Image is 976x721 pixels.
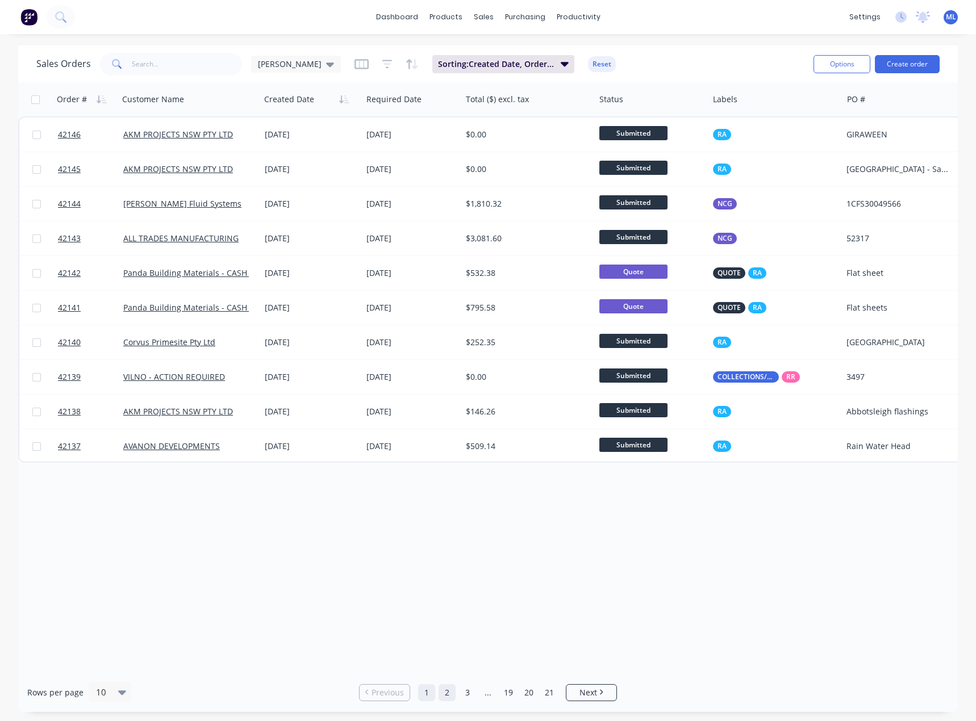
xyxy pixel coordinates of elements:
div: GIRAWEEN [846,129,955,140]
div: Labels [713,94,737,105]
div: Flat sheet [846,267,955,279]
div: $509.14 [466,441,584,452]
a: AKM PROJECTS NSW PTY LTD [123,406,233,417]
span: RA [718,337,727,348]
button: Create order [875,55,940,73]
a: Previous page [360,687,410,698]
span: 42138 [58,406,81,417]
span: COLLECTIONS/RETURNS [718,371,774,383]
div: 52317 [846,233,955,244]
button: QUOTERA [713,302,766,313]
div: [DATE] [366,441,457,452]
div: [DATE] [366,371,457,383]
button: RA [713,337,731,348]
div: [DATE] [366,302,457,313]
button: NCG [713,198,737,209]
div: Customer Name [122,94,184,105]
div: Status [599,94,623,105]
span: Previous [372,687,404,698]
div: [DATE] [265,198,357,209]
div: [DATE] [265,267,357,279]
a: Page 19 [500,684,517,701]
div: $795.58 [466,302,584,313]
a: 42142 [58,256,123,290]
div: [DATE] [265,164,357,175]
span: 42137 [58,441,81,452]
a: 42140 [58,325,123,359]
a: AKM PROJECTS NSW PTY LTD [123,164,233,174]
a: 42141 [58,291,123,325]
button: RA [713,406,731,417]
div: Abbotsleigh flashings [846,406,955,417]
div: [DATE] [265,129,357,140]
a: 42138 [58,395,123,429]
a: Panda Building Materials - CASH SALE [123,302,268,313]
button: NCG [713,233,737,244]
a: Next page [566,687,616,698]
span: 42140 [58,337,81,348]
span: Quote [599,299,668,313]
div: [DATE] [366,164,457,175]
div: [DATE] [366,233,457,244]
span: RA [718,164,727,175]
div: [DATE] [366,267,457,279]
span: ML [946,12,956,22]
div: Required Date [366,94,422,105]
div: products [424,9,468,26]
span: Submitted [599,195,668,209]
span: Quote [599,265,668,279]
div: [DATE] [366,198,457,209]
span: RA [753,302,762,313]
a: ALL TRADES MANUFACTURING [123,233,239,244]
div: $1,810.32 [466,198,584,209]
div: [GEOGRAPHIC_DATA] - Samples [846,164,955,175]
div: productivity [551,9,606,26]
span: RA [718,406,727,417]
a: 42146 [58,118,123,152]
a: Jump forward [479,684,497,701]
a: Corvus Primesite Pty Ltd [123,337,215,347]
div: [DATE] [265,233,357,244]
span: Submitted [599,126,668,140]
div: [DATE] [366,129,457,140]
span: 42143 [58,233,81,244]
a: Page 1 is your current page [418,684,435,701]
div: 3497 [846,371,955,383]
span: NCG [718,233,732,244]
div: $532.38 [466,267,584,279]
div: sales [468,9,499,26]
h1: Sales Orders [36,58,91,69]
span: Submitted [599,438,668,452]
div: [DATE] [265,302,357,313]
div: [GEOGRAPHIC_DATA] [846,337,955,348]
a: Page 3 [459,684,476,701]
div: Total ($) excl. tax [466,94,529,105]
span: NCG [718,198,732,209]
a: 42145 [58,152,123,186]
a: 42144 [58,187,123,221]
a: Panda Building Materials - CASH SALE [123,267,268,278]
img: Factory [20,9,37,26]
a: Page 2 [439,684,456,701]
a: Page 20 [520,684,537,701]
input: Search... [132,53,243,76]
span: Submitted [599,230,668,244]
button: RA [713,441,731,452]
span: Sorting: Created Date, Order # [438,58,554,70]
span: RR [786,371,795,383]
button: RA [713,129,731,140]
span: Next [579,687,597,698]
button: COLLECTIONS/RETURNSRR [713,371,800,383]
div: $146.26 [466,406,584,417]
div: [DATE] [366,406,457,417]
div: $0.00 [466,164,584,175]
a: 42139 [58,360,123,394]
ul: Pagination [354,684,622,701]
button: QUOTERA [713,267,766,279]
button: Reset [588,56,616,72]
a: VILNO - ACTION REQUIRED [123,371,225,382]
a: Page 21 [541,684,558,701]
div: $3,081.60 [466,233,584,244]
span: QUOTE [718,302,741,313]
div: settings [844,9,886,26]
